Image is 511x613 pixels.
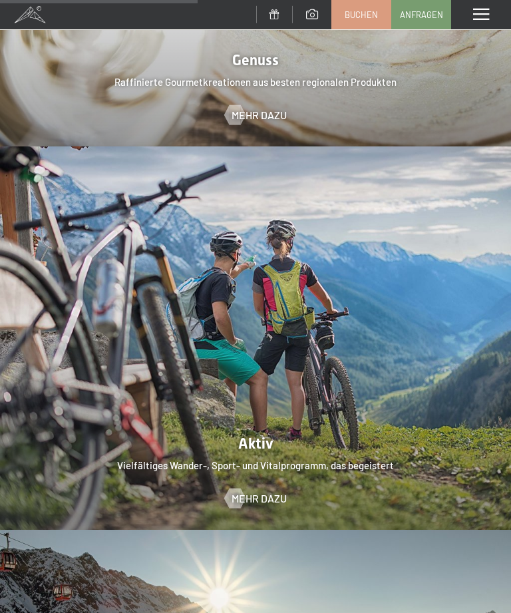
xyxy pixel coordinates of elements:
span: Buchen [345,9,378,21]
span: Mehr dazu [232,108,287,122]
a: Buchen [332,1,391,29]
span: Mehr dazu [232,491,287,506]
a: Mehr dazu [225,108,287,122]
span: Anfragen [400,9,443,21]
a: Anfragen [392,1,450,29]
a: Mehr dazu [225,491,287,506]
